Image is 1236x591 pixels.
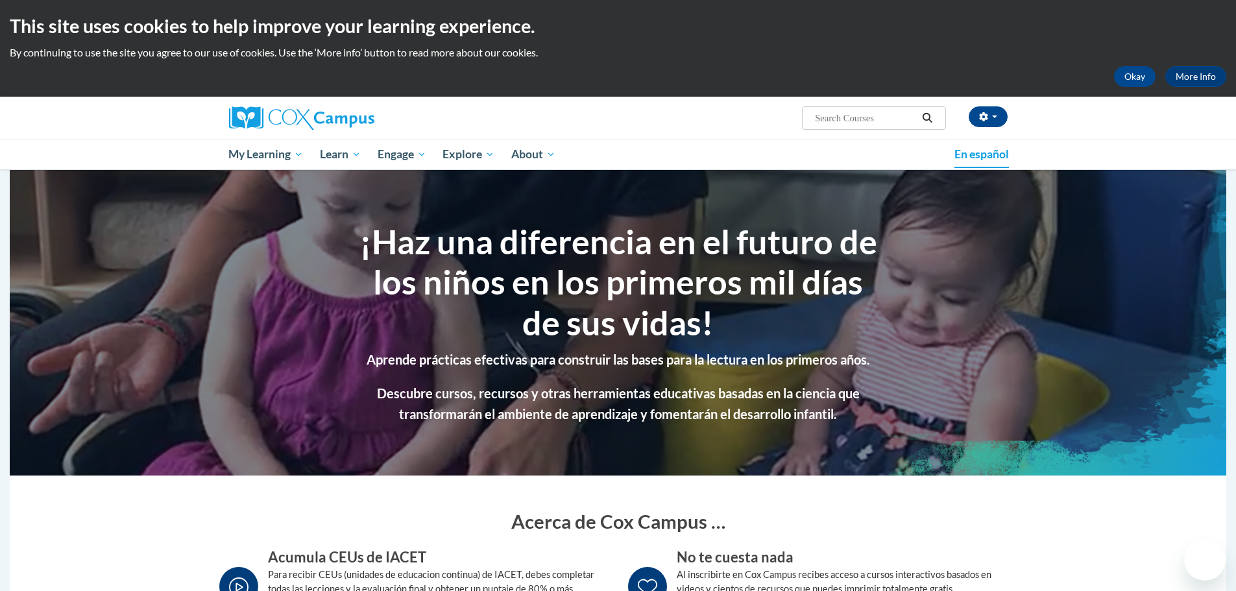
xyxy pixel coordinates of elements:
[369,139,435,169] a: Engage
[1184,539,1226,581] iframe: Button to launch messaging window
[917,110,937,126] button: Search
[378,147,426,162] span: Engage
[232,508,1004,535] h2: Acerca de Cox Campus …
[969,106,1008,127] button: Account Settings
[311,139,369,169] a: Learn
[503,139,564,169] a: About
[10,13,1226,39] h2: This site uses cookies to help improve your learning experience.
[1165,66,1226,87] a: More Info
[268,548,609,568] h3: Acumula CEUs de IACET
[677,548,1017,568] h3: No te cuesta nada
[511,147,555,162] span: About
[814,110,917,126] input: Search Courses
[10,45,1226,60] p: By continuing to use the site you agree to our use of cookies. Use the ‘More info’ button to read...
[442,147,494,162] span: Explore
[434,139,503,169] a: Explore
[228,147,303,162] span: My Learning
[954,147,1009,161] span: En español
[210,139,1027,169] div: Main menu
[221,139,312,169] a: My Learning
[320,147,361,162] span: Learn
[229,106,374,130] img: Cox Campus
[229,106,476,130] a: Cox Campus
[946,141,1017,168] a: En español
[1114,66,1156,87] button: Okay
